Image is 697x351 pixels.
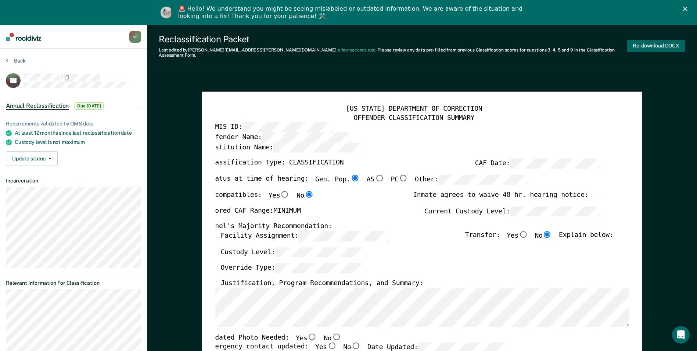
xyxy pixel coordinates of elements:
[207,122,332,132] label: TOMIS ID:
[438,175,528,185] input: Other:
[327,343,337,349] input: Yes
[374,175,384,181] input: AS
[220,279,423,288] label: Justification, Program Recommendations, and Summary:
[338,47,376,53] span: a few seconds ago
[242,122,332,132] input: TOMIS ID:
[535,231,552,241] label: No
[15,130,141,136] div: At least 12 months since last reclassification
[280,191,290,197] input: Yes
[207,159,344,169] label: Classification Type: CLASSIFICATION
[62,139,85,145] span: maximum
[262,132,352,143] input: Offender Name:
[121,130,132,136] span: date
[398,175,408,181] input: PC
[683,7,690,11] div: Close
[6,178,141,184] dt: Incarceration
[367,175,384,185] label: AS
[308,333,317,340] input: Yes
[207,206,301,216] label: Scored CAF Range: MINIMUM
[6,102,69,110] span: Annual Reclassification
[6,33,41,41] img: Recidiviz
[207,333,341,343] div: Updated Photo Needed:
[6,57,26,64] button: Back
[518,231,528,237] input: Yes
[207,142,363,153] label: Institution Name:
[207,113,621,122] div: OFFENDER CLASSIFICATION SUMMARY
[207,222,600,231] div: Panel's Majority Recommendation:
[207,191,314,206] div: Incompatibles:
[129,31,141,43] button: SR
[391,175,408,185] label: PC
[298,231,388,241] input: Facility Assignment:
[275,247,365,257] input: Custody Level:
[475,159,600,169] label: CAF Date:
[207,132,352,143] label: Offender Name:
[129,31,141,43] div: S R
[220,231,388,241] label: Facility Assignment:
[275,263,365,273] input: Override Type:
[627,40,685,52] button: Re-download DOCX
[207,175,528,191] div: Status at time of hearing:
[415,175,528,185] label: Other:
[297,191,314,200] label: No
[350,175,360,181] input: Gen. Pop.
[413,191,600,206] div: Inmate agrees to waive 48 hr. hearing notice: __
[672,326,690,344] iframe: Intercom live chat
[178,5,525,20] div: 🚨 Hello! We understand you might be seeing mislabeled or outdated information. We are aware of th...
[331,333,341,340] input: No
[220,247,365,257] label: Custody Level:
[351,343,360,349] input: No
[161,7,172,18] img: Profile image for Kim
[159,47,627,58] div: Last edited by [PERSON_NAME][EMAIL_ADDRESS][PERSON_NAME][DOMAIN_NAME] . Please review any data pr...
[6,121,141,127] div: Requirements validated by OMS data
[324,333,341,343] label: No
[15,139,141,145] div: Custody level is not
[424,206,600,216] label: Current Custody Level:
[315,175,360,185] label: Gen. Pop.
[510,159,600,169] input: CAF Date:
[465,231,613,247] div: Transfer: Explain below:
[75,102,104,110] span: Due [DATE]
[296,333,317,343] label: Yes
[273,142,363,153] input: Institution Name:
[6,151,58,166] button: Update status
[207,105,621,114] div: [US_STATE] DEPARTMENT OF CORRECTION
[542,231,552,237] input: No
[268,191,290,200] label: Yes
[159,34,627,45] div: Reclassification Packet
[510,206,600,216] input: Current Custody Level:
[6,280,141,286] dt: Relevant Information For Classification
[220,263,365,273] label: Override Type:
[304,191,314,197] input: No
[507,231,528,241] label: Yes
